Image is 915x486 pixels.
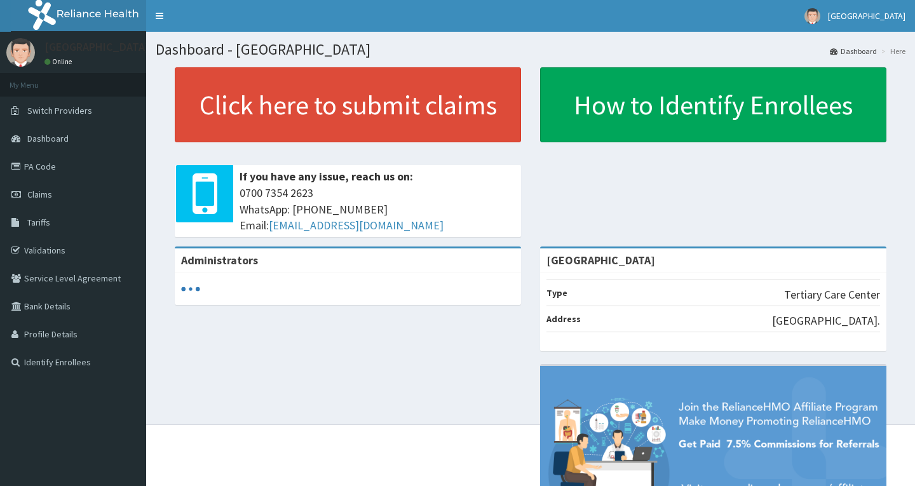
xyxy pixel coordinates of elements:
p: Tertiary Care Center [784,287,880,303]
h1: Dashboard - [GEOGRAPHIC_DATA] [156,41,905,58]
span: [GEOGRAPHIC_DATA] [828,10,905,22]
li: Here [878,46,905,57]
svg: audio-loading [181,280,200,299]
a: [EMAIL_ADDRESS][DOMAIN_NAME] [269,218,444,233]
b: Type [546,287,567,299]
p: [GEOGRAPHIC_DATA]. [772,313,880,329]
b: Administrators [181,253,258,267]
a: How to Identify Enrollees [540,67,886,142]
span: Claims [27,189,52,200]
a: Online [44,57,75,66]
span: Switch Providers [27,105,92,116]
img: User Image [804,8,820,24]
span: Tariffs [27,217,50,228]
strong: [GEOGRAPHIC_DATA] [546,253,655,267]
span: Dashboard [27,133,69,144]
p: [GEOGRAPHIC_DATA] [44,41,149,53]
a: Click here to submit claims [175,67,521,142]
span: 0700 7354 2623 WhatsApp: [PHONE_NUMBER] Email: [240,185,515,234]
b: Address [546,313,581,325]
a: Dashboard [830,46,877,57]
b: If you have any issue, reach us on: [240,169,413,184]
img: User Image [6,38,35,67]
